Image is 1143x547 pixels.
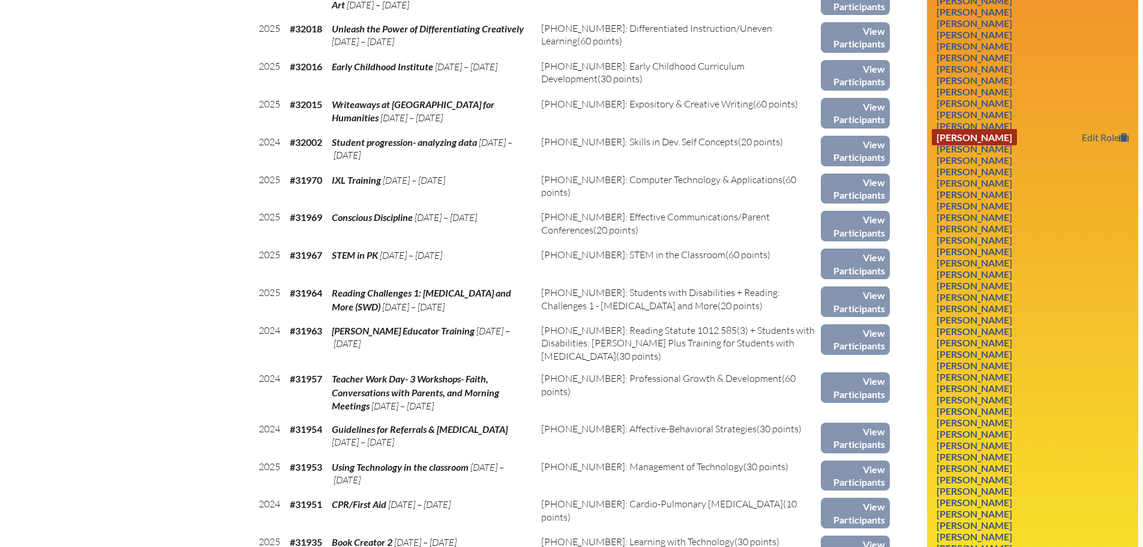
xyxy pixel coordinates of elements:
[290,373,322,384] b: #31957
[541,22,772,47] span: [PHONE_NUMBER]: Differentiated Instruction/Uneven Learning
[332,35,394,47] span: [DATE] – [DATE]
[382,301,445,313] span: [DATE] – [DATE]
[290,423,322,435] b: #31954
[254,93,285,131] td: 2025
[541,461,743,473] span: [PHONE_NUMBER]: Management of Technology
[541,324,815,362] span: [PHONE_NUMBER]: Reading Statute 1012.585(3) + Students with Disabilities: [PERSON_NAME] Plus Trai...
[332,373,499,411] span: Teacher Work Day- 3 Workshops- Faith, Conversations with Parents, and Morning Meetings
[1077,129,1133,145] a: Edit Role
[932,289,1017,305] a: [PERSON_NAME]
[932,414,1017,431] a: [PERSON_NAME]
[821,498,890,528] a: View Participants
[932,49,1017,65] a: [PERSON_NAME]
[821,136,890,166] a: View Participants
[536,493,821,531] td: (10 points)
[383,174,445,186] span: [DATE] – [DATE]
[290,174,322,186] b: #31970
[821,174,890,204] a: View Participants
[332,136,512,161] span: [DATE] – [DATE]
[541,211,770,235] span: [PHONE_NUMBER]: Effective Communications/Parent Conferences
[932,4,1017,20] a: [PERSON_NAME]
[254,456,285,494] td: 2025
[290,498,322,510] b: #31951
[932,357,1017,373] a: [PERSON_NAME]
[932,61,1017,77] a: [PERSON_NAME]
[932,426,1017,442] a: [PERSON_NAME]
[932,141,1017,157] a: [PERSON_NAME]
[536,244,821,282] td: (60 points)
[332,461,469,473] span: Using Technology in the classroom
[821,324,890,355] a: View Participants
[932,277,1017,294] a: [PERSON_NAME]
[536,456,821,494] td: (30 points)
[536,418,821,456] td: (30 points)
[932,209,1017,225] a: [PERSON_NAME]
[932,471,1017,488] a: [PERSON_NAME]
[541,423,757,435] span: [PHONE_NUMBER]: Affective-Behavioral Strategies
[332,98,494,123] span: Writeaways at [GEOGRAPHIC_DATA] for Humanities
[332,423,508,435] span: Guidelines for Referrals & [MEDICAL_DATA]
[290,211,322,223] b: #31969
[932,83,1017,100] a: [PERSON_NAME]
[536,367,821,417] td: (60 points)
[932,300,1017,316] a: [PERSON_NAME]
[380,112,443,124] span: [DATE] – [DATE]
[290,287,322,298] b: #31964
[932,380,1017,396] a: [PERSON_NAME]
[380,249,442,261] span: [DATE] – [DATE]
[541,498,783,510] span: [PHONE_NUMBER]: Cardio-Pulmonary [MEDICAL_DATA]
[254,55,285,93] td: 2025
[254,169,285,207] td: 2025
[290,461,322,473] b: #31953
[821,60,890,91] a: View Participants
[821,98,890,128] a: View Participants
[932,312,1017,328] a: [PERSON_NAME]
[536,206,821,244] td: (20 points)
[821,286,890,317] a: View Participants
[371,400,434,412] span: [DATE] – [DATE]
[821,461,890,491] a: View Participants
[821,423,890,453] a: View Participants
[932,152,1017,168] a: [PERSON_NAME]
[290,98,322,110] b: #32015
[932,38,1017,54] a: [PERSON_NAME]
[332,436,394,448] span: [DATE] – [DATE]
[932,323,1017,339] a: [PERSON_NAME]
[541,174,782,186] span: [PHONE_NUMBER]: Computer Technology & Applications
[821,211,890,241] a: View Participants
[332,325,475,336] span: [PERSON_NAME] Educator Training
[332,61,433,72] span: Early Childhood Institute
[932,129,1017,145] a: [PERSON_NAME]
[932,506,1017,522] a: [PERSON_NAME]
[536,17,821,55] td: (60 points)
[932,528,1017,545] a: [PERSON_NAME]
[541,60,745,85] span: [PHONE_NUMBER]: Early Childhood Curriculum Development
[932,494,1017,510] a: [PERSON_NAME]
[932,517,1017,533] a: [PERSON_NAME]
[932,186,1017,202] a: [PERSON_NAME]
[932,198,1017,214] a: [PERSON_NAME]
[541,372,782,384] span: [PHONE_NUMBER]: Professional Growth & Development
[254,282,285,319] td: 2025
[254,493,285,531] td: 2024
[254,131,285,169] td: 2024
[932,26,1017,43] a: [PERSON_NAME]
[290,23,322,34] b: #32018
[254,319,285,367] td: 2024
[332,136,477,148] span: Student progression- analyzing data
[932,460,1017,476] a: [PERSON_NAME]
[332,287,511,312] span: Reading Challenges 1: [MEDICAL_DATA] and More (SWD)
[332,174,381,186] span: IXL Training
[332,325,510,349] span: [DATE] – [DATE]
[332,498,386,510] span: CPR/First Aid
[536,131,821,169] td: (20 points)
[332,249,378,261] span: STEM in PK
[932,72,1017,88] a: [PERSON_NAME]
[932,243,1017,259] a: [PERSON_NAME]
[932,163,1017,180] a: [PERSON_NAME]
[932,483,1017,499] a: [PERSON_NAME]
[536,169,821,207] td: (60 points)
[932,403,1017,419] a: [PERSON_NAME]
[541,98,753,110] span: [PHONE_NUMBER]: Expository & Creative Writing
[541,286,780,311] span: [PHONE_NUMBER]: Students with Disabilities + Reading: Challenges 1 - [MEDICAL_DATA] and More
